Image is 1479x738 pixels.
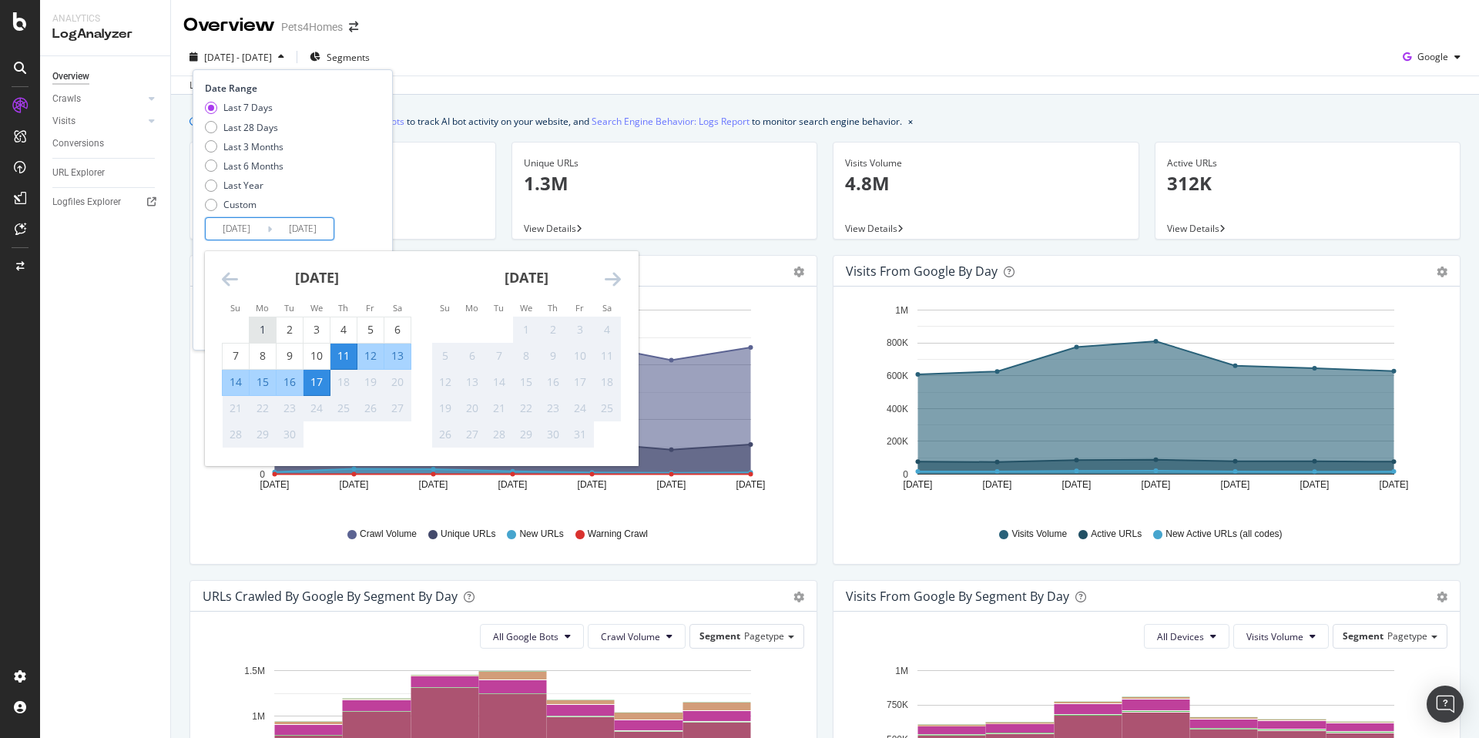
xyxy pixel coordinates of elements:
td: Selected. Monday, September 15, 2025 [250,369,277,395]
text: [DATE] [1300,479,1330,490]
div: info banner [189,113,1461,129]
td: Not available. Saturday, October 25, 2025 [594,395,621,421]
div: 3 [304,322,330,337]
div: 18 [330,374,357,390]
small: Th [548,302,558,314]
text: [DATE] [419,479,448,490]
td: Selected as end date. Wednesday, September 17, 2025 [304,369,330,395]
div: Pets4Homes [281,19,343,35]
small: We [310,302,323,314]
strong: [DATE] [295,268,339,287]
div: Visits from Google By Segment By Day [846,589,1069,604]
div: gear [1437,267,1447,277]
a: Logfiles Explorer [52,194,159,210]
td: Selected. Sunday, September 14, 2025 [223,369,250,395]
span: Crawl Volume [360,528,417,541]
div: 11 [594,348,620,364]
div: 17 [304,374,330,390]
td: Not available. Friday, October 24, 2025 [567,395,594,421]
div: 22 [513,401,539,416]
a: Overview [52,69,159,85]
input: Start Date [206,218,267,240]
div: LogAnalyzer [52,25,158,43]
strong: [DATE] [505,268,548,287]
td: Choose Monday, September 8, 2025 as your check-in date. It’s available. [250,343,277,369]
td: Not available. Monday, September 22, 2025 [250,395,277,421]
div: 5 [357,322,384,337]
div: 21 [223,401,249,416]
text: [DATE] [578,479,607,490]
div: URLs Crawled by Google By Segment By Day [203,589,458,604]
div: Last 28 Days [223,121,278,134]
button: Visits Volume [1233,624,1329,649]
text: [DATE] [498,479,528,490]
div: Conversions [52,136,104,152]
button: All Devices [1144,624,1229,649]
div: 4 [330,322,357,337]
td: Not available. Thursday, October 23, 2025 [540,395,567,421]
text: 0 [260,469,265,480]
div: 14 [223,374,249,390]
div: 19 [432,401,458,416]
div: Custom [223,198,257,211]
div: Open Intercom Messenger [1427,686,1464,723]
span: View Details [524,222,576,235]
td: Choose Friday, September 5, 2025 as your check-in date. It’s available. [357,317,384,343]
div: Last 7 Days [205,101,283,114]
div: 8 [513,348,539,364]
div: 25 [330,401,357,416]
svg: A chart. [203,299,799,513]
div: 20 [459,401,485,416]
div: 31 [567,427,593,442]
span: Segment [699,629,740,642]
div: 6 [459,348,485,364]
td: Not available. Tuesday, October 28, 2025 [486,421,513,448]
td: Not available. Thursday, September 18, 2025 [330,369,357,395]
a: Search Engine Behavior: Logs Report [592,113,750,129]
td: Not available. Tuesday, October 14, 2025 [486,369,513,395]
td: Not available. Saturday, October 4, 2025 [594,317,621,343]
a: URL Explorer [52,165,159,181]
div: 10 [304,348,330,364]
div: Visits Volume [845,156,1127,170]
text: 200K [887,436,908,447]
div: 2 [277,322,303,337]
text: 800K [887,338,908,349]
div: gear [793,592,804,602]
text: 0 [903,469,908,480]
td: Selected. Friday, September 12, 2025 [357,343,384,369]
div: 11 [330,348,357,364]
div: Logfiles Explorer [52,194,121,210]
div: 29 [513,427,539,442]
div: 15 [250,374,276,390]
div: Last 7 Days [223,101,273,114]
div: 23 [540,401,566,416]
div: 8 [250,348,276,364]
div: Last update [189,79,273,92]
button: Segments [304,45,376,69]
text: [DATE] [1062,479,1092,490]
td: Not available. Friday, September 19, 2025 [357,369,384,395]
a: Conversions [52,136,159,152]
text: [DATE] [340,479,369,490]
td: Not available. Thursday, October 16, 2025 [540,369,567,395]
div: 10 [567,348,593,364]
button: Crawl Volume [588,624,686,649]
td: Not available. Thursday, October 9, 2025 [540,343,567,369]
small: Su [230,302,240,314]
div: 24 [567,401,593,416]
td: Choose Wednesday, September 3, 2025 as your check-in date. It’s available. [304,317,330,343]
div: 16 [277,374,303,390]
div: 5 [432,348,458,364]
text: 1M [895,666,908,676]
text: 1M [252,711,265,722]
div: 13 [459,374,485,390]
div: 30 [540,427,566,442]
td: Not available. Friday, October 10, 2025 [567,343,594,369]
div: 27 [459,427,485,442]
td: Not available. Tuesday, October 7, 2025 [486,343,513,369]
span: Pagetype [1387,629,1427,642]
td: Not available. Monday, September 29, 2025 [250,421,277,448]
td: Choose Thursday, September 4, 2025 as your check-in date. It’s available. [330,317,357,343]
div: Last 3 Months [205,140,283,153]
